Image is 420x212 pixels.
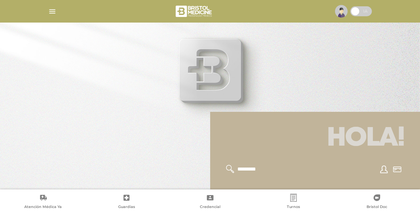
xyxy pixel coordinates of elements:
img: profile-placeholder.svg [335,5,348,18]
img: Cober_menu-lines-white.svg [48,7,56,16]
a: Atención Médica Ya [1,194,85,211]
a: Credencial [168,194,252,211]
h1: Hola! [218,120,412,157]
span: Bristol Doc [367,204,387,210]
span: Guardias [118,204,135,210]
span: Atención Médica Ya [24,204,62,210]
span: Turnos [287,204,300,210]
a: Guardias [85,194,168,211]
img: bristol-medicine-blanco.png [175,3,214,19]
a: Turnos [252,194,335,211]
span: Credencial [200,204,220,210]
a: Bristol Doc [335,194,419,211]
